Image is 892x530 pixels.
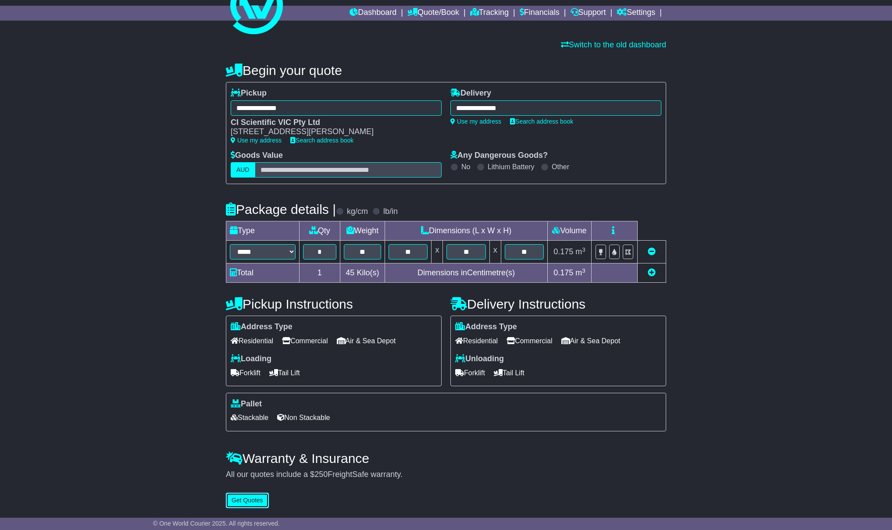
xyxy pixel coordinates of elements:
[489,241,501,263] td: x
[455,322,517,332] label: Address Type
[340,221,385,241] td: Weight
[561,334,621,348] span: Air & Sea Depot
[470,6,509,21] a: Tracking
[432,241,443,263] td: x
[231,366,260,380] span: Forklift
[582,246,585,253] sup: 3
[547,221,591,241] td: Volume
[282,334,328,348] span: Commercial
[520,6,560,21] a: Financials
[231,89,267,98] label: Pickup
[450,151,548,160] label: Any Dangerous Goods?
[552,163,569,171] label: Other
[450,89,491,98] label: Delivery
[226,63,666,78] h4: Begin your quote
[350,6,396,21] a: Dashboard
[582,267,585,274] sup: 3
[407,6,459,21] a: Quote/Book
[553,268,573,277] span: 0.175
[153,520,280,527] span: © One World Courier 2025. All rights reserved.
[226,493,269,508] button: Get Quotes
[494,366,524,380] span: Tail Lift
[231,151,283,160] label: Goods Value
[300,221,340,241] td: Qty
[455,366,485,380] span: Forklift
[347,207,368,217] label: kg/cm
[231,399,262,409] label: Pallet
[455,334,498,348] span: Residential
[231,137,282,144] a: Use my address
[226,263,300,283] td: Total
[461,163,470,171] label: No
[571,6,606,21] a: Support
[337,334,396,348] span: Air & Sea Depot
[340,263,385,283] td: Kilo(s)
[561,40,666,49] a: Switch to the old dashboard
[231,322,293,332] label: Address Type
[226,297,442,311] h4: Pickup Instructions
[231,354,271,364] label: Loading
[226,470,666,480] div: All our quotes include a $ FreightSafe warranty.
[575,247,585,256] span: m
[385,263,548,283] td: Dimensions in Centimetre(s)
[575,268,585,277] span: m
[346,268,354,277] span: 45
[383,207,398,217] label: lb/in
[226,202,336,217] h4: Package details |
[510,118,573,125] a: Search address book
[226,221,300,241] td: Type
[231,118,433,128] div: CI Scientific VIC Pty Ltd
[231,162,255,178] label: AUD
[300,263,340,283] td: 1
[455,354,504,364] label: Unloading
[314,470,328,479] span: 250
[488,163,535,171] label: Lithium Battery
[231,334,273,348] span: Residential
[617,6,655,21] a: Settings
[290,137,353,144] a: Search address book
[226,451,666,466] h4: Warranty & Insurance
[553,247,573,256] span: 0.175
[231,127,433,137] div: [STREET_ADDRESS][PERSON_NAME]
[648,247,656,256] a: Remove this item
[269,366,300,380] span: Tail Lift
[648,268,656,277] a: Add new item
[450,297,666,311] h4: Delivery Instructions
[231,411,268,424] span: Stackable
[450,118,501,125] a: Use my address
[507,334,552,348] span: Commercial
[385,221,548,241] td: Dimensions (L x W x H)
[277,411,330,424] span: Non Stackable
